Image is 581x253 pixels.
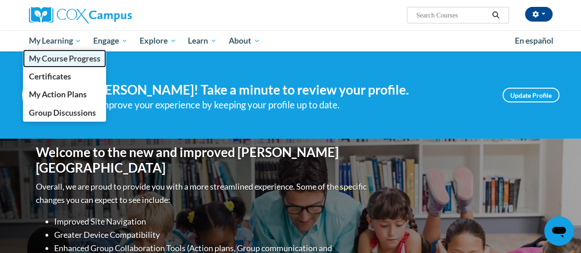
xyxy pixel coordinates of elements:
[509,31,559,51] a: En español
[22,30,559,51] div: Main menu
[28,54,100,63] span: My Course Progress
[23,85,107,103] a: My Action Plans
[36,145,369,175] h1: Welcome to the new and improved [PERSON_NAME][GEOGRAPHIC_DATA]
[544,216,574,246] iframe: Button to launch messaging window
[188,35,217,46] span: Learn
[28,35,81,46] span: My Learning
[36,180,369,207] p: Overall, we are proud to provide you with a more streamlined experience. Some of the specific cha...
[502,88,559,102] a: Update Profile
[515,36,553,45] span: En español
[28,90,86,99] span: My Action Plans
[23,67,107,85] a: Certificates
[23,104,107,122] a: Group Discussions
[134,30,182,51] a: Explore
[28,108,96,118] span: Group Discussions
[29,7,132,23] img: Cox Campus
[87,30,134,51] a: Engage
[23,50,107,67] a: My Course Progress
[29,7,194,23] a: Cox Campus
[229,35,260,46] span: About
[54,215,369,228] li: Improved Site Navigation
[28,72,71,81] span: Certificates
[140,35,176,46] span: Explore
[223,30,266,51] a: About
[93,35,128,46] span: Engage
[23,30,88,51] a: My Learning
[182,30,223,51] a: Learn
[22,74,63,116] img: Profile Image
[77,97,489,112] div: Help improve your experience by keeping your profile up to date.
[525,7,553,22] button: Account Settings
[415,10,489,21] input: Search Courses
[489,10,502,21] button: Search
[54,228,369,242] li: Greater Device Compatibility
[77,82,489,98] h4: Hi [PERSON_NAME]! Take a minute to review your profile.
